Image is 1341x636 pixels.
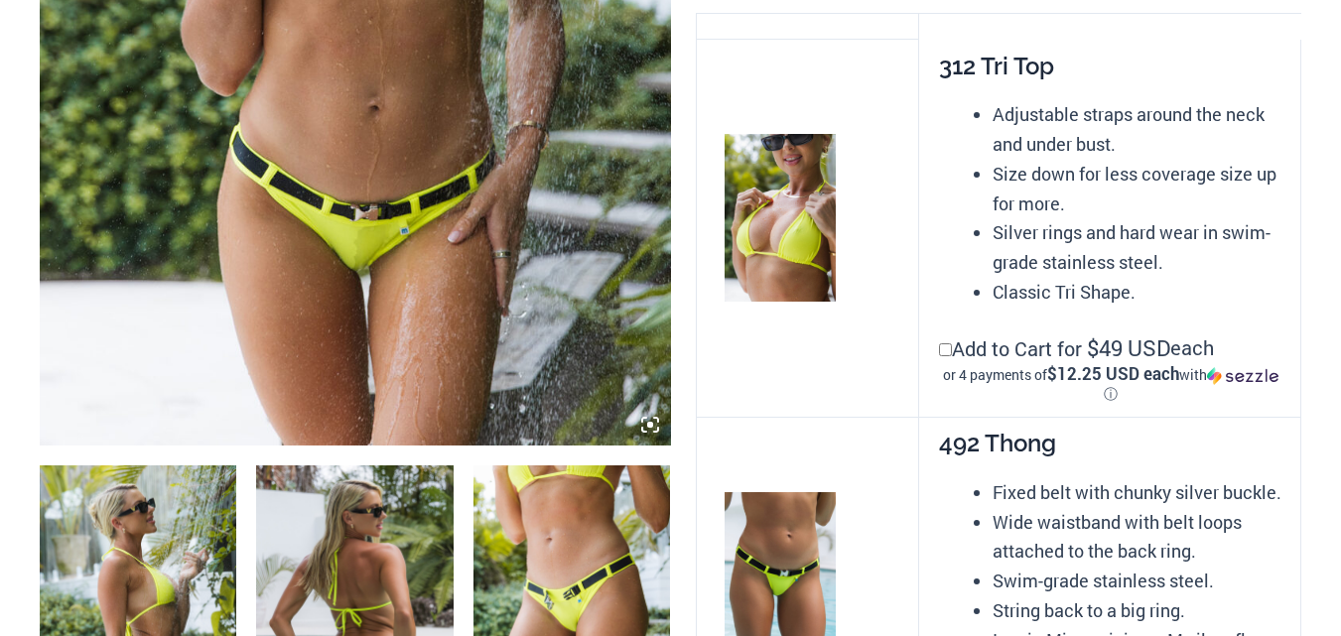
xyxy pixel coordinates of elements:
[1207,367,1278,385] img: Sezzle
[939,343,952,356] input: Add to Cart for$49 USD eachor 4 payments of$12.25 USD eachwithSezzle Click to learn more about Se...
[993,508,1282,567] li: Wide waistband with belt loops attached to the back ring.
[993,218,1282,277] li: Silver rings and hard wear in swim-grade stainless steel.
[939,335,1282,404] label: Add to Cart for
[993,478,1282,508] li: Fixed belt with chunky silver buckle.
[993,160,1282,218] li: Size down for less coverage size up for more.
[1170,333,1214,363] span: each
[993,278,1282,308] li: Classic Tri Shape.
[725,134,836,302] img: Bond Fluro Yellow 312 Top
[1087,333,1170,363] span: 49 USD
[939,52,1054,80] span: 312 Tri Top
[993,100,1282,159] li: Adjustable straps around the neck and under bust.
[939,365,1282,404] div: or 4 payments of with
[1047,362,1179,385] span: $12.25 USD each
[1087,333,1099,362] span: $
[993,596,1282,626] li: String back to a big ring.
[993,567,1282,596] li: Swim-grade stainless steel.
[939,365,1282,404] div: or 4 payments of$12.25 USD eachwithSezzle Click to learn more about Sezzle
[939,429,1056,457] span: 492 Thong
